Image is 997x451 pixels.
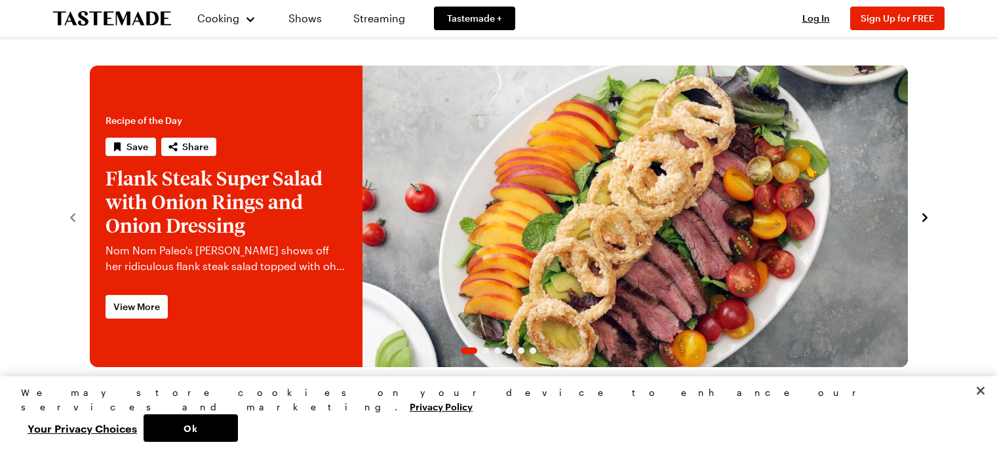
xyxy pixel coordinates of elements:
span: Go to slide 5 [518,347,524,354]
span: Go to slide 2 [482,347,489,354]
span: Log In [802,12,830,24]
span: Go to slide 1 [461,347,477,354]
span: Cooking [197,12,239,24]
a: Tastemade + [434,7,515,30]
span: Save [127,140,148,153]
button: Ok [144,414,238,442]
a: More information about your privacy, opens in a new tab [410,400,473,412]
button: Log In [790,12,842,25]
span: Share [182,140,208,153]
span: Sign Up for FREE [861,12,934,24]
a: View More [106,295,168,319]
span: Go to slide 4 [506,347,513,354]
button: Your Privacy Choices [21,414,144,442]
button: Close [966,376,995,405]
span: Go to slide 3 [494,347,501,354]
span: Go to slide 6 [530,347,536,354]
span: View More [113,300,160,313]
div: 1 / 6 [90,66,908,367]
button: Sign Up for FREE [850,7,945,30]
span: Tastemade + [447,12,502,25]
button: Share [161,138,216,156]
a: To Tastemade Home Page [53,11,171,26]
button: navigate to next item [918,208,931,224]
div: Privacy [21,385,965,442]
button: Cooking [197,3,257,34]
div: We may store cookies on your device to enhance our services and marketing. [21,385,965,414]
button: navigate to previous item [66,208,79,224]
button: Save recipe [106,138,156,156]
